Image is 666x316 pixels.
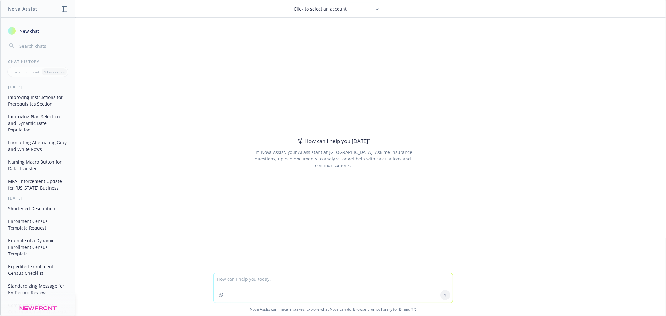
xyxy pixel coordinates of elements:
[412,307,416,312] a: TR
[3,303,663,316] span: Nova Assist can make mistakes. Explore what Nova can do: Browse prompt library for and
[6,235,70,259] button: Example of a Dynamic Enrollment Census Template
[1,84,75,90] div: [DATE]
[44,69,65,75] p: All accounts
[6,111,70,135] button: Improving Plan Selection and Dynamic Date Population
[6,157,70,174] button: Naming Macro Button for Data Transfer
[6,261,70,278] button: Expedited Enrollment Census Checklist
[6,281,70,298] button: Standardizing Message for EA-Record Review
[6,137,70,154] button: Formatting Alternating Gray and White Rows
[18,42,68,50] input: Search chats
[1,59,75,64] div: Chat History
[294,6,347,12] span: Click to select an account
[289,3,382,15] button: Click to select an account
[6,216,70,233] button: Enrollment Census Template Request
[245,149,421,169] div: I'm Nova Assist, your AI assistant at [GEOGRAPHIC_DATA]. Ask me insurance questions, upload docum...
[296,137,370,145] div: How can I help you [DATE]?
[18,28,39,34] span: New chat
[6,203,70,214] button: Shortened Description
[6,92,70,109] button: Improving Instructions for Prerequisites Section
[6,25,70,37] button: New chat
[8,6,37,12] h1: Nova Assist
[399,307,403,312] a: BI
[11,69,39,75] p: Current account
[1,195,75,201] div: [DATE]
[6,176,70,193] button: MFA Enforcement Update for [US_STATE] Business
